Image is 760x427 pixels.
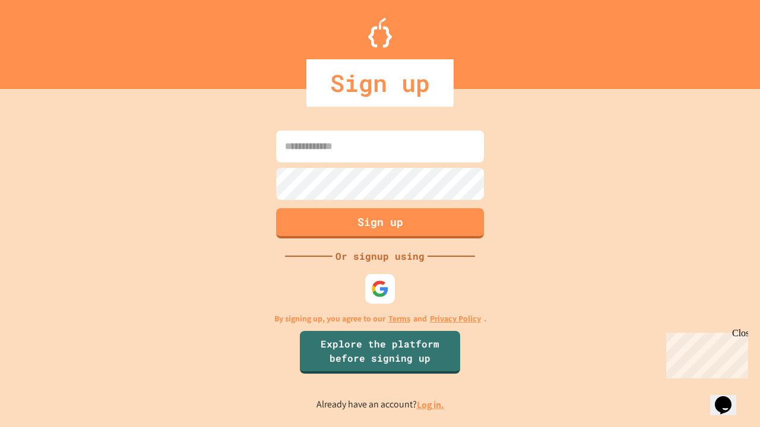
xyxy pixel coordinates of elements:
[5,5,82,75] div: Chat with us now!Close
[388,313,410,325] a: Terms
[417,399,444,411] a: Log in.
[661,328,748,378] iframe: chat widget
[368,18,392,47] img: Logo.svg
[332,249,427,263] div: Or signup using
[371,280,389,298] img: google-icon.svg
[274,313,486,325] p: By signing up, you agree to our and .
[710,380,748,415] iframe: chat widget
[430,313,481,325] a: Privacy Policy
[300,331,460,374] a: Explore the platform before signing up
[276,208,484,238] button: Sign up
[316,397,444,412] p: Already have an account?
[306,59,454,107] div: Sign up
